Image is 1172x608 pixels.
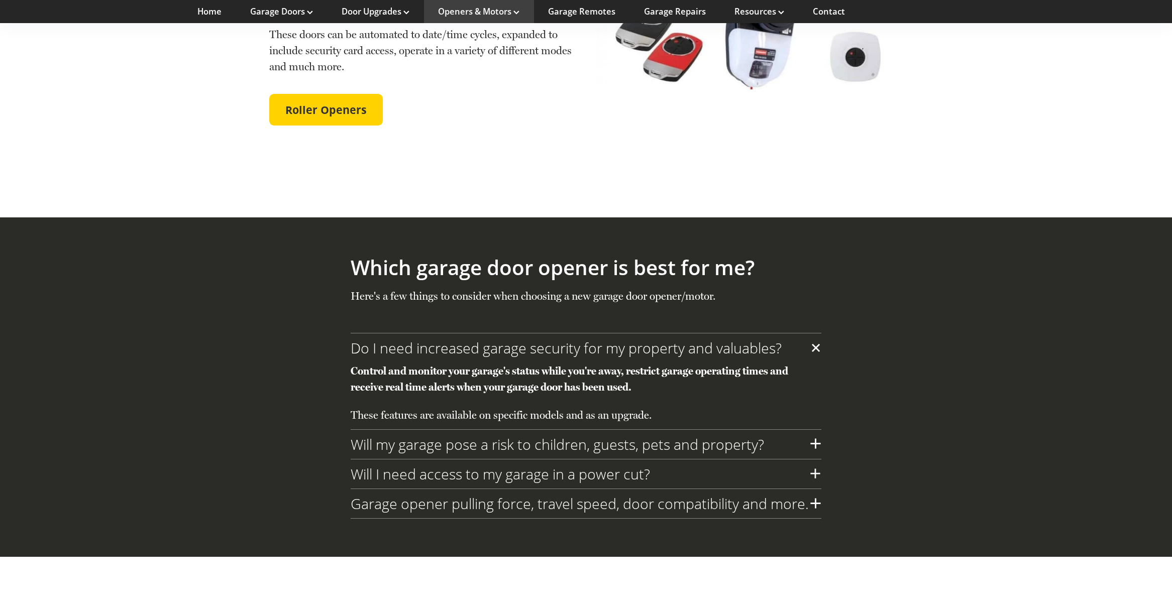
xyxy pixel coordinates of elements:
a: Openers & Motors [438,6,519,17]
a: Garage Repairs [644,6,706,17]
h2: Which garage door opener is best for me? [351,256,821,280]
h3: Do I need increased garage security for my property and valuables? [351,339,782,356]
span: Roller Openers [285,103,367,116]
a: Resources [734,6,784,17]
h3: Will my garage pose a risk to children, guests, pets and property? [351,436,764,453]
a: Roller Openers [269,94,383,126]
h3: Will I need access to my garage in a power cut? [351,465,650,482]
a: Door Upgrades [342,6,409,17]
a: Contact [813,6,845,17]
p: These features are available on specific models and as an upgrade. [351,407,821,423]
a: Garage Doors [250,6,313,17]
strong: Control and monitor your garage's status while you're away, restrict garage operating times and r... [351,364,788,393]
p: Here's a few things to consider when choosing a new garage door opener/motor. [351,288,821,304]
p: These doors can be automated to date/time cycles, expanded to include security card access, opera... [269,27,577,75]
a: Home [197,6,222,17]
a: Garage Remotes [548,6,615,17]
h3: Garage opener pulling force, travel speed, door compatibility and more. [351,495,809,512]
